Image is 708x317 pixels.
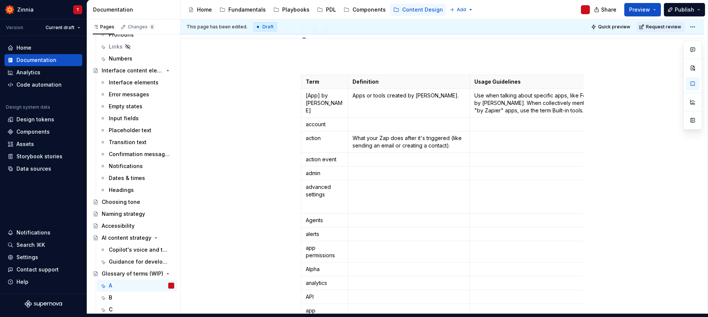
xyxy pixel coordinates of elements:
div: Content Design [402,6,443,13]
a: Notifications [97,160,177,172]
div: Data sources [16,165,51,173]
div: T [76,7,79,13]
div: PDL [326,6,336,13]
button: Current draft [42,22,84,33]
div: Pages [93,24,114,30]
div: Changes [128,24,155,30]
a: Design tokens [4,114,82,125]
div: Placeholder text [109,127,151,134]
div: Home [16,44,31,52]
div: Fundamentals [228,6,266,13]
span: Quick preview [598,24,630,30]
p: account [306,121,343,128]
a: Naming strategy [90,208,177,220]
button: Share [590,3,621,16]
div: Assets [16,140,34,148]
div: AI content strategy [102,234,151,242]
div: Documentation [16,56,56,64]
p: Agents [306,217,343,224]
div: Dates & times [109,174,145,182]
p: app [306,307,343,314]
button: Publish [664,3,705,16]
div: Home [197,6,212,13]
a: Code automation [4,79,82,91]
div: Headings [109,186,134,194]
span: Publish [675,6,694,13]
div: Input fields [109,115,139,122]
div: Interface content elements [102,67,163,74]
a: Components [4,126,82,138]
a: Transition text [97,136,177,148]
p: action event [306,156,343,163]
p: Usage Guidelines [474,78,609,86]
div: Code automation [16,81,62,88]
a: Choosing tone [90,196,177,208]
p: app permissions [306,244,343,259]
a: Pronouns [97,29,177,41]
a: Interface content elements [90,65,177,77]
div: B [109,294,112,301]
span: Add [457,7,466,13]
div: Choosing tone [102,198,140,206]
p: [App] by [PERSON_NAME] [306,92,343,114]
div: Analytics [16,69,40,76]
button: Preview [624,3,661,16]
a: Confirmation messages [97,148,177,160]
p: analytics [306,279,343,287]
button: Quick preview [589,22,634,32]
a: Assets [4,138,82,150]
span: Preview [629,6,650,13]
a: PDL [314,4,339,16]
div: Draft [253,22,277,31]
div: Notifications [109,162,143,170]
a: Placeholder text [97,124,177,136]
a: Home [185,4,215,16]
a: Headings [97,184,177,196]
a: Links [97,41,177,53]
a: Copilot's voice and tone [97,244,177,256]
div: Transition text [109,139,147,146]
button: Add [447,4,475,15]
p: API [306,293,343,301]
button: Contact support [4,264,82,276]
div: Design tokens [16,116,54,123]
p: advanced settings [306,183,343,198]
div: Design system data [6,104,50,110]
p: Definition [353,78,465,86]
div: Naming strategy [102,210,145,218]
a: Components [341,4,389,16]
p: Use when talking about specific apps, like Formatter by [PERSON_NAME]. When collectively mentioni... [474,92,609,114]
a: Error messages [97,88,177,100]
p: alerts [306,230,343,238]
a: Home [4,42,82,54]
a: C [97,304,177,316]
div: C [109,306,113,313]
div: Page tree [185,2,446,17]
span: 6 [149,24,155,30]
div: Empty states [109,103,142,110]
div: Settings [16,254,38,261]
div: A [109,282,112,289]
p: action [306,134,343,142]
button: Request review [637,22,684,32]
a: Dates & times [97,172,177,184]
a: Empty states [97,100,177,112]
a: Settings [4,251,82,263]
p: admin [306,170,343,177]
div: Documentation [93,6,177,13]
button: Help [4,276,82,288]
p: Alpha [306,265,343,273]
a: Accessibility [90,220,177,232]
a: Data sources [4,163,82,175]
div: Pronouns [109,31,134,38]
div: Components [16,128,50,136]
a: Numbers [97,53,177,65]
a: Glossary of terms (WIP) [90,268,177,280]
a: Storybook stories [4,150,82,162]
a: Documentation [4,54,82,66]
a: B [97,292,177,304]
a: A [97,280,177,292]
p: Apps or tools created by [PERSON_NAME]. [353,92,465,99]
span: Current draft [46,25,74,31]
div: Guidance for developers [109,258,170,265]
